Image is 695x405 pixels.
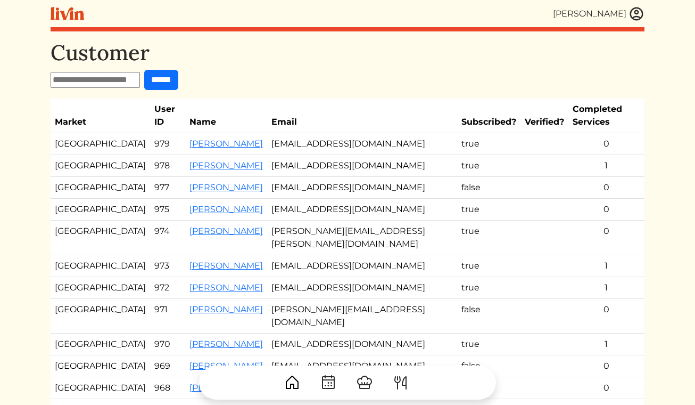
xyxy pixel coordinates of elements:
a: [PERSON_NAME] [189,182,263,192]
td: [GEOGRAPHIC_DATA] [51,133,150,155]
th: User ID [150,99,185,133]
td: true [457,277,520,299]
a: [PERSON_NAME] [189,282,263,293]
td: 1 [568,277,644,299]
img: user_account-e6e16d2ec92f44fc35f99ef0dc9cddf60790bfa021a6ecb1c896eb5d2907b31c.svg [628,6,644,22]
th: Completed Services [568,99,644,133]
td: [EMAIL_ADDRESS][DOMAIN_NAME] [267,177,457,199]
td: [EMAIL_ADDRESS][DOMAIN_NAME] [267,255,457,277]
td: 1 [568,255,644,277]
a: [PERSON_NAME] [189,204,263,214]
td: 0 [568,355,644,377]
img: livin-logo-a0d97d1a881af30f6274990eb6222085a2533c92bbd1e4f22c21b4f0d0e3210c.svg [51,7,84,20]
td: true [457,133,520,155]
a: [PERSON_NAME] [189,139,263,149]
td: 0 [568,177,644,199]
td: 970 [150,334,185,355]
td: [GEOGRAPHIC_DATA] [51,299,150,334]
td: [GEOGRAPHIC_DATA] [51,277,150,299]
td: false [457,299,520,334]
th: Email [267,99,457,133]
div: [PERSON_NAME] [553,7,626,20]
td: true [457,334,520,355]
th: Verified? [520,99,568,133]
td: [GEOGRAPHIC_DATA] [51,155,150,177]
td: [EMAIL_ADDRESS][DOMAIN_NAME] [267,355,457,377]
td: true [457,199,520,221]
td: 1 [568,155,644,177]
th: Subscribed? [457,99,520,133]
td: [EMAIL_ADDRESS][DOMAIN_NAME] [267,277,457,299]
td: [EMAIL_ADDRESS][DOMAIN_NAME] [267,155,457,177]
a: [PERSON_NAME] [189,339,263,349]
th: Name [185,99,267,133]
td: 979 [150,133,185,155]
td: 974 [150,221,185,255]
td: 0 [568,221,644,255]
td: [PERSON_NAME][EMAIL_ADDRESS][DOMAIN_NAME] [267,299,457,334]
td: [GEOGRAPHIC_DATA] [51,221,150,255]
td: 978 [150,155,185,177]
td: false [457,355,520,377]
td: [GEOGRAPHIC_DATA] [51,334,150,355]
td: [GEOGRAPHIC_DATA] [51,355,150,377]
img: ChefHat-a374fb509e4f37eb0702ca99f5f64f3b6956810f32a249b33092029f8484b388.svg [356,374,373,391]
a: [PERSON_NAME] [189,304,263,314]
td: true [457,255,520,277]
td: 0 [568,299,644,334]
th: Market [51,99,150,133]
img: House-9bf13187bcbb5817f509fe5e7408150f90897510c4275e13d0d5fca38e0b5951.svg [284,374,301,391]
td: [GEOGRAPHIC_DATA] [51,199,150,221]
a: [PERSON_NAME] [189,226,263,236]
td: false [457,177,520,199]
a: [PERSON_NAME] [189,160,263,171]
td: 971 [150,299,185,334]
td: [EMAIL_ADDRESS][DOMAIN_NAME] [267,133,457,155]
img: CalendarDots-5bcf9d9080389f2a281d69619e1c85352834be518fbc73d9501aef674afc0d57.svg [320,374,337,391]
td: [EMAIL_ADDRESS][DOMAIN_NAME] [267,334,457,355]
td: [PERSON_NAME][EMAIL_ADDRESS][PERSON_NAME][DOMAIN_NAME] [267,221,457,255]
td: 969 [150,355,185,377]
td: 0 [568,199,644,221]
td: 972 [150,277,185,299]
h1: Customer [51,40,644,66]
img: ForkKnife-55491504ffdb50bab0c1e09e7649658475375261d09fd45db06cec23bce548bf.svg [392,374,409,391]
td: 975 [150,199,185,221]
td: true [457,155,520,177]
a: [PERSON_NAME] [189,261,263,271]
td: [EMAIL_ADDRESS][DOMAIN_NAME] [267,199,457,221]
td: 0 [568,133,644,155]
td: 1 [568,334,644,355]
td: 977 [150,177,185,199]
td: true [457,221,520,255]
td: [GEOGRAPHIC_DATA] [51,177,150,199]
td: 973 [150,255,185,277]
td: [GEOGRAPHIC_DATA] [51,255,150,277]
